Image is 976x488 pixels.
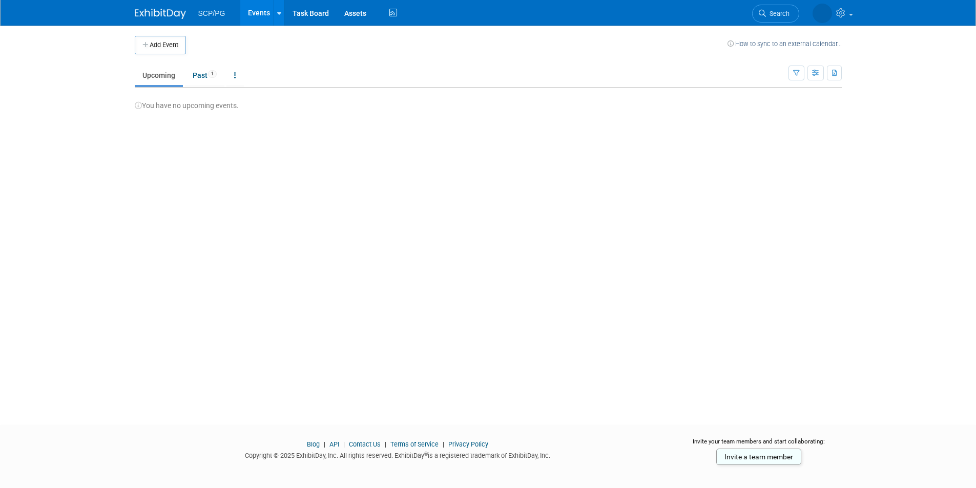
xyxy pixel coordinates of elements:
sup: ® [424,451,428,457]
span: | [341,440,347,448]
a: Blog [307,440,320,448]
a: Contact Us [349,440,381,448]
img: ExhibitDay [135,9,186,19]
span: Search [766,10,790,17]
a: How to sync to an external calendar... [728,40,842,48]
a: Past1 [185,66,224,85]
span: SCP/PG [198,9,225,17]
a: Privacy Policy [448,440,488,448]
div: Copyright © 2025 ExhibitDay, Inc. All rights reserved. ExhibitDay is a registered trademark of Ex... [135,449,661,460]
a: Terms of Service [390,440,439,448]
img: Monica Leon [813,4,832,23]
span: | [440,440,447,448]
span: | [321,440,328,448]
button: Add Event [135,36,186,54]
div: Invite your team members and start collaborating: [676,437,842,453]
a: Invite a team member [716,449,801,465]
span: | [382,440,389,448]
a: API [329,440,339,448]
span: 1 [208,70,217,78]
a: Upcoming [135,66,183,85]
span: You have no upcoming events. [135,101,239,110]
a: Search [752,5,799,23]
